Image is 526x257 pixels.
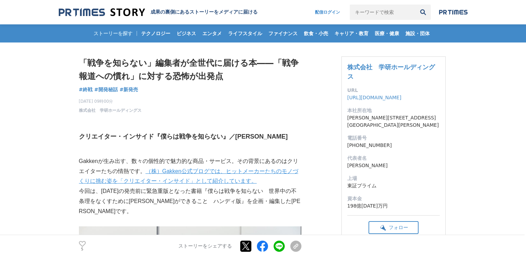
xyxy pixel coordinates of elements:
[79,156,301,186] p: Gakkenが生み出す、数々の個性的で魅力的な商品・サービス。その背景にあるのはクリエイターたちの情熱です。
[138,24,173,42] a: テクノロジー
[372,24,402,42] a: 医療・健康
[347,95,402,100] a: [URL][DOMAIN_NAME]
[347,107,440,114] dt: 本社所在地
[266,24,300,42] a: ファイナンス
[79,132,301,142] h3: クリエイター・インサイド『僕らは戦争を知らない』／[PERSON_NAME]
[347,175,440,182] dt: 上場
[347,162,440,169] dd: [PERSON_NAME]
[120,86,138,93] a: #新発売
[350,5,415,20] input: キーワードで検索
[347,202,440,210] dd: 198億[DATE]万円
[308,5,347,20] a: 配信ログイン
[332,30,371,37] span: キャリア・教育
[79,168,298,184] a: （株）Gakken公式ブログでは、ヒットメーカーたちのモノづくりに挑む姿を「クリエイター・インサイド」として紹介しています。
[301,24,331,42] a: 飲食・小売
[347,87,440,94] dt: URL
[403,24,432,42] a: 施設・団体
[138,30,173,37] span: テクノロジー
[332,24,371,42] a: キャリア・教育
[174,30,199,37] span: ビジネス
[347,134,440,142] dt: 電話番号
[225,30,265,37] span: ライフスタイル
[79,86,93,93] span: #終戦
[347,63,435,80] a: 株式会社 学研ホールディングス
[79,98,141,104] span: [DATE] 09時00分
[200,24,225,42] a: エンタメ
[79,56,301,83] h1: 「戦争を知らない」編集者が全世代に届ける本――「戦争報道への慣れ」に対する恐怖が出発点
[151,9,258,15] h2: 成果の裏側にあるストーリーをメディアに届ける
[347,195,440,202] dt: 資本金
[439,9,468,15] img: prtimes
[372,30,402,37] span: 医療・健康
[347,182,440,189] dd: 東証プライム
[79,248,86,251] p: 5
[120,86,138,93] span: #新発売
[347,142,440,149] dd: [PHONE_NUMBER]
[225,24,265,42] a: ライフスタイル
[347,114,440,129] dd: [PERSON_NAME][STREET_ADDRESS][GEOGRAPHIC_DATA][PERSON_NAME]
[79,86,93,93] a: #終戦
[94,86,118,93] span: #開発秘話
[59,8,145,17] img: 成果の裏側にあるストーリーをメディアに届ける
[79,107,141,114] a: 株式会社 学研ホールディングス
[415,5,431,20] button: 検索
[79,186,301,216] p: 今回は、[DATE]の発売前に緊急重版となった書籍『僕らは戦争を知らない 世界中の不条理をなくすために[PERSON_NAME]ができること ハンディ版』を企画・編集した[PERSON_NAME...
[369,221,419,234] button: フォロー
[59,8,258,17] a: 成果の裏側にあるストーリーをメディアに届ける 成果の裏側にあるストーリーをメディアに届ける
[174,24,199,42] a: ビジネス
[347,155,440,162] dt: 代表者名
[301,30,331,37] span: 飲食・小売
[94,86,118,93] a: #開発秘話
[200,30,225,37] span: エンタメ
[178,243,232,249] p: ストーリーをシェアする
[403,30,432,37] span: 施設・団体
[266,30,300,37] span: ファイナンス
